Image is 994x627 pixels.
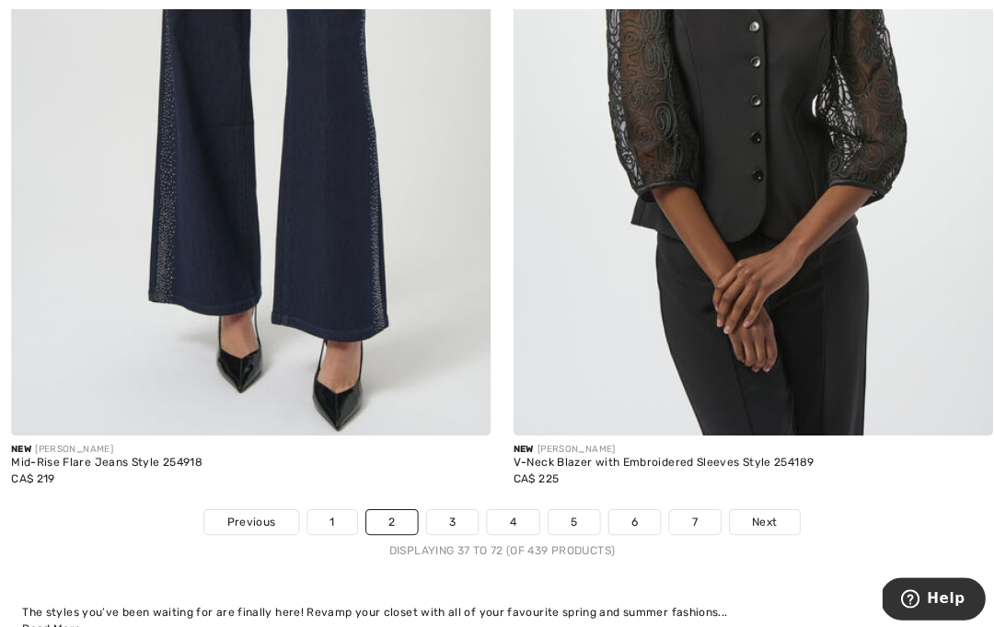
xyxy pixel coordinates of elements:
[603,505,653,528] a: 6
[508,438,983,452] div: [PERSON_NAME]
[202,505,295,528] a: Previous
[11,452,486,465] div: Mid-Rise Flare Jeans Style 254918
[482,505,533,528] a: 4
[363,505,413,528] a: 2
[873,572,976,618] iframe: Opens a widget where you can find more information
[225,508,272,525] span: Previous
[663,505,712,528] a: 7
[745,508,769,525] span: Next
[11,467,54,480] span: CA$ 219
[508,439,528,450] span: New
[508,467,553,480] span: CA$ 225
[508,452,983,465] div: V-Neck Blazer with Embroidered Sleeves Style 254189
[543,505,594,528] a: 5
[422,505,473,528] a: 3
[11,439,31,450] span: New
[22,598,972,614] div: The styles you’ve been waiting for are finally here! Revamp your closet with all of your favourit...
[11,438,486,452] div: [PERSON_NAME]
[305,505,353,528] a: 1
[722,505,792,528] a: Next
